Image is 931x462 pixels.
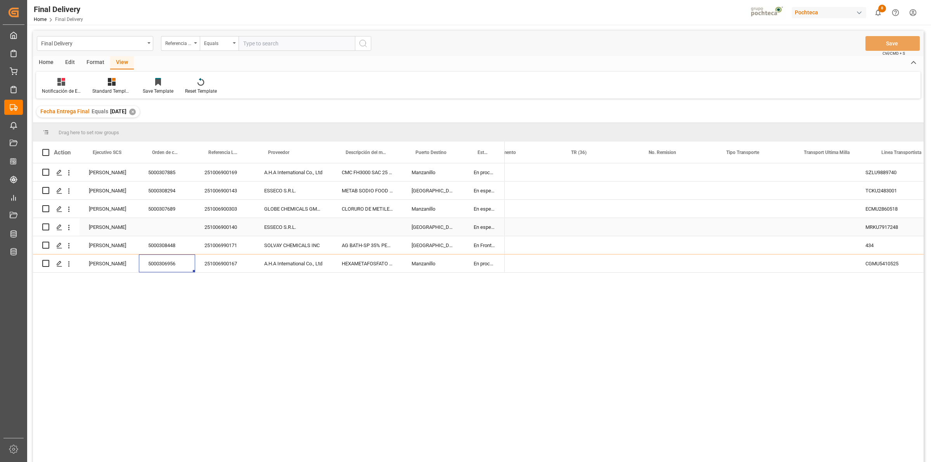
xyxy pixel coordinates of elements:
div: Press SPACE to select this row. [33,182,505,200]
div: 5000306956 [139,254,195,272]
div: View [110,56,134,69]
span: Referencia Leschaco (Impo) [208,150,239,155]
div: [PERSON_NAME] [80,163,139,181]
button: open menu [200,36,239,51]
span: Transport Ultima Milla [804,150,850,155]
div: METAB SODIO FOOD ESSECO 25 KG SAC [332,182,402,199]
div: En Frontera [464,236,505,254]
div: Press SPACE to select this row. [33,236,505,254]
div: Manzanillo [402,254,464,272]
div: Reset Template [185,88,217,95]
div: ESSECO S.R.L. [255,218,332,236]
div: [PERSON_NAME] [80,200,139,218]
div: SOLVAY CHEMICALS INC [255,236,332,254]
div: Press SPACE to select this row. [33,163,505,182]
span: Descripción del material [346,150,386,155]
span: Proveedor [268,150,289,155]
div: [PERSON_NAME] [80,182,139,199]
span: [DATE] [110,108,126,114]
div: [PERSON_NAME] [80,236,139,254]
div: En proceso [464,163,505,181]
button: Pochteca [792,5,869,20]
div: 5000307689 [139,200,195,218]
div: 5000308294 [139,182,195,199]
div: CMC FH3000 SAC 25 KG [332,163,402,181]
div: 251006900303 [195,200,255,218]
div: 251006900167 [195,254,255,272]
span: No. Remision [649,150,676,155]
div: Final Delivery [41,38,145,48]
span: Linea Transportista [881,150,921,155]
div: Manzanillo [402,200,464,218]
div: CLORURO DE METILENO T INC 270 KG [332,200,402,218]
div: 251006900169 [195,163,255,181]
div: GLOBE CHEMICALS GMBH [255,200,332,218]
img: pochtecaImg.jpg_1689854062.jpg [748,6,787,19]
div: 5000307885 [139,163,195,181]
div: [PERSON_NAME] [80,254,139,272]
div: En espera de Arribo/Atraque [464,200,505,218]
div: Save Template [143,88,173,95]
span: Pedimento [493,150,516,155]
div: Equals [204,38,230,47]
div: [GEOGRAPHIC_DATA] [402,236,464,254]
div: A.H.A International Co., Ltd [255,163,332,181]
span: Fecha Entrega Final [40,108,90,114]
div: 251006900143 [195,182,255,199]
div: 5000308448 [139,236,195,254]
div: En proceso [464,254,505,272]
div: [GEOGRAPHIC_DATA] [402,182,464,199]
div: 251006990171 [195,236,255,254]
div: Notificación de Entregas [42,88,81,95]
div: Press SPACE to select this row. [33,254,505,273]
div: En espera de Arribo/Atraque [464,182,505,199]
div: A.H.A International Co., Ltd [255,254,332,272]
span: Estatus Comercio [478,150,488,155]
span: Equals [92,108,108,114]
span: 8 [878,5,886,12]
button: show 8 new notifications [869,4,887,21]
span: Ctrl/CMD + S [883,50,905,56]
div: Action [54,149,71,156]
button: Help Center [887,4,904,21]
span: Tipo Transporte [726,150,759,155]
div: 251006900140 [195,218,255,236]
div: Edit [59,56,81,69]
div: Final Delivery [34,3,83,15]
input: Type to search [239,36,355,51]
div: [GEOGRAPHIC_DATA] [402,218,464,236]
div: HEXAMETAFOSFATO SODIO POLVO FG 25KG IMP [332,254,402,272]
div: Home [33,56,59,69]
a: Home [34,17,47,22]
div: Referencia Leschaco (Impo) [165,38,192,47]
div: En espera de Arribo/Atraque [464,218,505,236]
button: search button [355,36,371,51]
div: ESSECO S.R.L. [255,182,332,199]
span: Ejecutivo SCS [93,150,121,155]
div: Press SPACE to select this row. [33,218,505,236]
button: open menu [37,36,153,51]
div: Press SPACE to select this row. [33,200,505,218]
button: open menu [161,36,200,51]
div: AG BATH-SP 35% PEROX INTEROX TOT1315.44K [332,236,402,254]
span: Puerto Destino [415,150,446,155]
span: Orden de compra [152,150,179,155]
div: ✕ [129,109,136,115]
span: Drag here to set row groups [59,130,119,135]
div: Manzanillo [402,163,464,181]
div: Pochteca [792,7,866,18]
button: Save [865,36,920,51]
div: Format [81,56,110,69]
div: Standard Templates [92,88,131,95]
div: [PERSON_NAME] [80,218,139,236]
span: TR (36) [571,150,587,155]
